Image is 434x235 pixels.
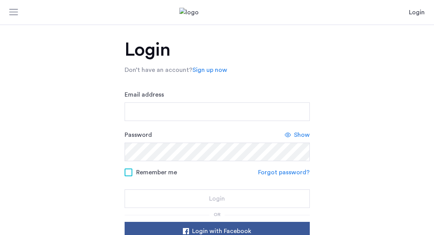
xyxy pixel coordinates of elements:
span: or [214,212,221,217]
span: Login [209,194,225,203]
a: Forgot password? [258,168,310,177]
a: Login [409,8,425,17]
span: Show [294,130,310,140]
button: button [125,189,310,208]
span: Remember me [136,168,177,177]
a: Cazamio Logo [179,8,255,17]
h1: Login [125,41,310,59]
label: Password [125,130,152,140]
label: Email address [125,90,164,99]
a: Sign up now [193,65,227,75]
img: logo [179,8,255,17]
span: Don’t have an account? [125,67,193,73]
